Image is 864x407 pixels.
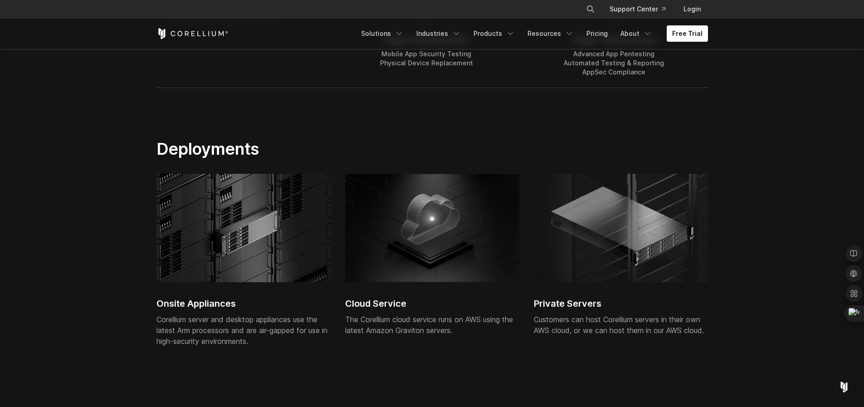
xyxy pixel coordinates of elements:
[667,25,708,42] a: Free Trial
[356,25,708,42] div: Navigation Menu
[156,314,331,347] div: Corellium server and desktop appliances use the latest Arm processors and are air-gapped for use ...
[345,297,519,310] h2: Cloud Service
[534,297,708,310] h2: Private Servers
[581,25,613,42] a: Pricing
[564,49,664,77] div: Advanced App Pentesting Automated Testing & Reporting AppSec Compliance
[156,174,331,282] img: Onsite Appliances for Corellium server and desktop appliances
[345,314,519,336] div: The Corellium cloud service runs on AWS using the latest Amazon Graviton servers.
[156,139,518,159] h2: Deployments
[345,174,519,282] img: Corellium platform cloud service
[356,25,409,42] a: Solutions
[534,314,708,336] div: Customers can host Corellium servers in their own AWS cloud, or we can host them in our AWS cloud.
[575,1,708,17] div: Navigation Menu
[468,25,520,42] a: Products
[602,1,673,17] a: Support Center
[411,25,466,42] a: Industries
[156,28,229,39] a: Corellium Home
[156,297,331,310] h2: Onsite Appliances
[522,25,579,42] a: Resources
[582,1,599,17] button: Search
[676,1,708,17] a: Login
[833,376,855,398] div: Open Intercom Messenger
[534,174,708,282] img: Corellium Viper servers
[615,25,658,42] a: About
[380,49,473,68] div: Mobile App Security Testing Physical Device Replacement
